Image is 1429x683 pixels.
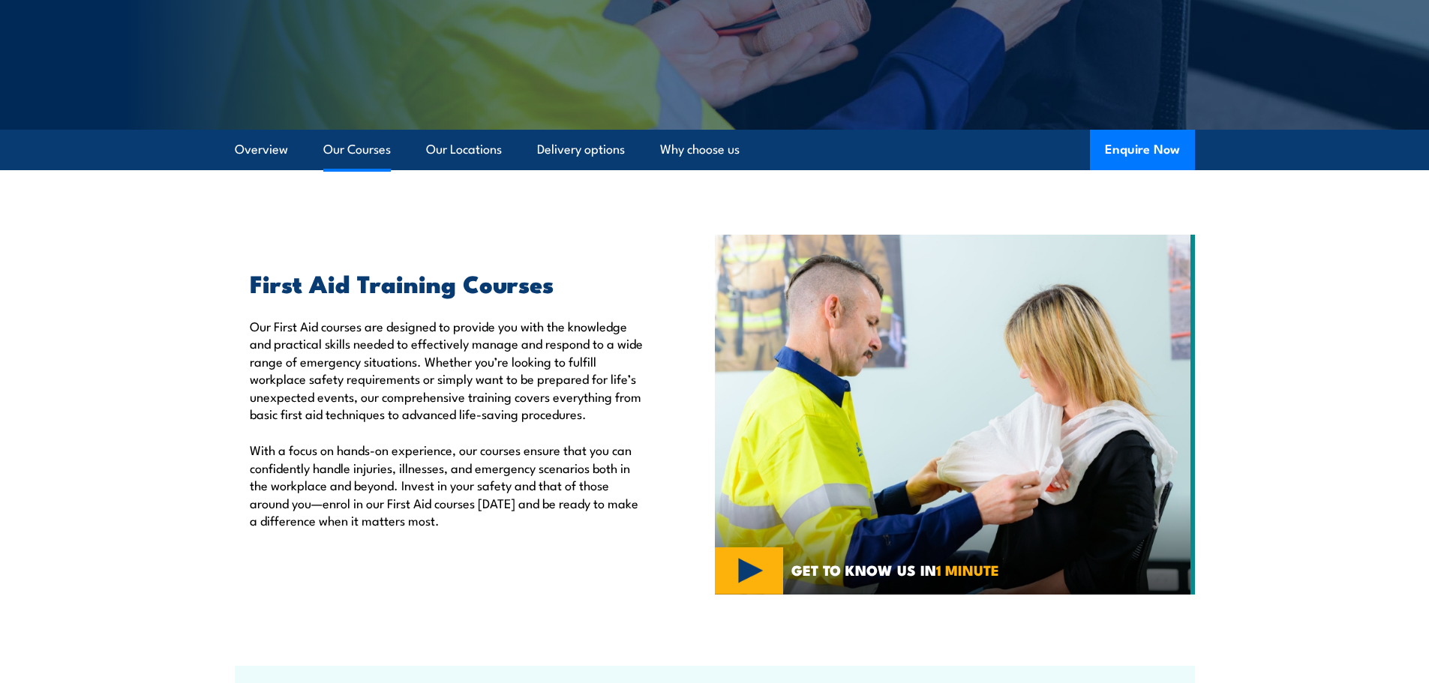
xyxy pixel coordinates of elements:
p: With a focus on hands-on experience, our courses ensure that you can confidently handle injuries,... [250,441,646,529]
p: Our First Aid courses are designed to provide you with the knowledge and practical skills needed ... [250,317,646,422]
h2: First Aid Training Courses [250,272,646,293]
img: Fire & Safety Australia deliver Health and Safety Representatives Training Courses – HSR Training [715,235,1195,595]
a: Overview [235,130,288,169]
a: Delivery options [537,130,625,169]
a: Our Courses [323,130,391,169]
a: Our Locations [426,130,502,169]
span: GET TO KNOW US IN [791,563,999,577]
button: Enquire Now [1090,130,1195,170]
strong: 1 MINUTE [936,559,999,580]
a: Why choose us [660,130,740,169]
